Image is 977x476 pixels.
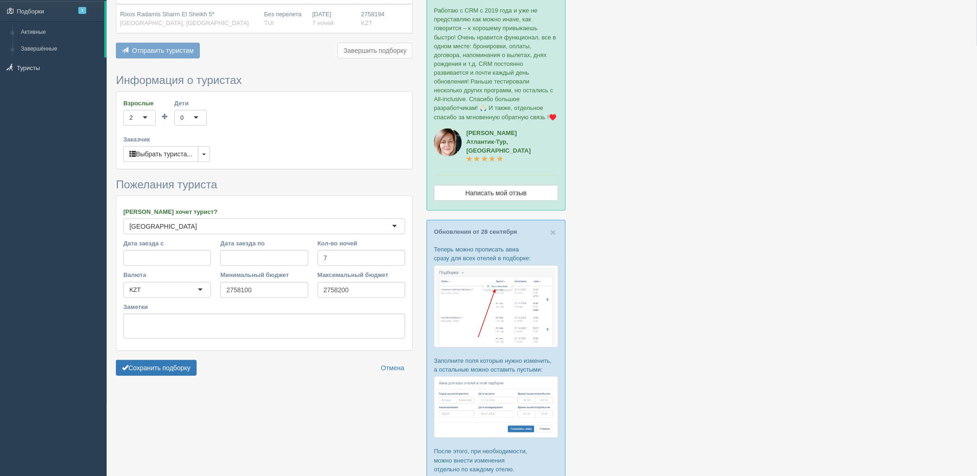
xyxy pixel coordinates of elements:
div: KZT [129,285,141,295]
span: [GEOGRAPHIC_DATA], [GEOGRAPHIC_DATA] [120,19,249,26]
span: 2758194 [361,11,385,18]
div: 0 [180,113,184,122]
label: Заметки [123,302,405,311]
div: [DATE] [313,10,354,27]
span: KZT [361,19,373,26]
span: Отправить туристам [132,47,194,54]
span: Rixos Radamis Sharm El Sheikh 5* [120,11,215,18]
button: Отправить туристам [116,43,200,58]
input: 7-10 или 7,10,14 [318,250,405,266]
div: 2 [129,113,133,122]
label: Кол-во ночей [318,239,405,248]
label: [PERSON_NAME] хочет турист? [123,207,405,216]
label: Взрослые [123,99,156,108]
p: Теперь можно прописать авиа сразу для всех отелей в подборке: [434,245,558,263]
div: Без перелета [264,10,305,27]
a: Написать мой отзыв [434,185,558,201]
label: Дети [174,99,207,108]
button: Сохранить подборку [116,360,197,376]
label: Валюта [123,270,211,279]
span: 7 ночей [313,19,334,26]
span: Пожелания туриста [116,178,217,191]
a: Обновления от 28 сентября [434,228,517,235]
button: Выбрать туриста... [123,146,198,162]
p: Заполните поля которые нужно изменить, а остальные можно оставить пустыми: [434,356,558,374]
div: [GEOGRAPHIC_DATA] [129,222,197,231]
a: Отмена [375,360,410,376]
label: Максимальный бюджет [318,270,405,279]
button: Завершить подборку [338,43,413,58]
span: TUI [264,19,274,26]
img: %D0%BF%D0%BE%D0%B4%D0%B1%D0%BE%D1%80%D0%BA%D0%B0-%D0%B0%D0%B2%D0%B8%D0%B0-2-%D1%81%D1%80%D0%BC-%D... [434,376,558,438]
a: [PERSON_NAME]Атлантик-Тур, [GEOGRAPHIC_DATA] [466,129,531,163]
label: Заказчик [123,135,405,144]
label: Дата заезда по [220,239,308,248]
span: 1 [78,7,86,14]
img: aicrm_2143.jpg [434,129,462,156]
span: × [550,227,556,238]
p: Работаю с CRM с 2019 года и уже не представляю как можно иначе, как говорится – к хорошему привык... [434,6,558,121]
label: Дата заезда с [123,239,211,248]
label: Минимальный бюджет [220,270,308,279]
a: Завершённые [17,41,104,58]
a: Активные [17,24,104,41]
h3: Информация о туристах [116,74,413,86]
button: Close [550,227,556,237]
img: %D0%BF%D0%BE%D0%B4%D0%B1%D0%BE%D1%80%D0%BA%D0%B0-%D0%B0%D0%B2%D0%B8%D0%B0-1-%D1%81%D1%80%D0%BC-%D... [434,265,558,347]
p: После этого, при необходимости, можно внести изменения отдельно по каждому отелю. [434,447,558,473]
